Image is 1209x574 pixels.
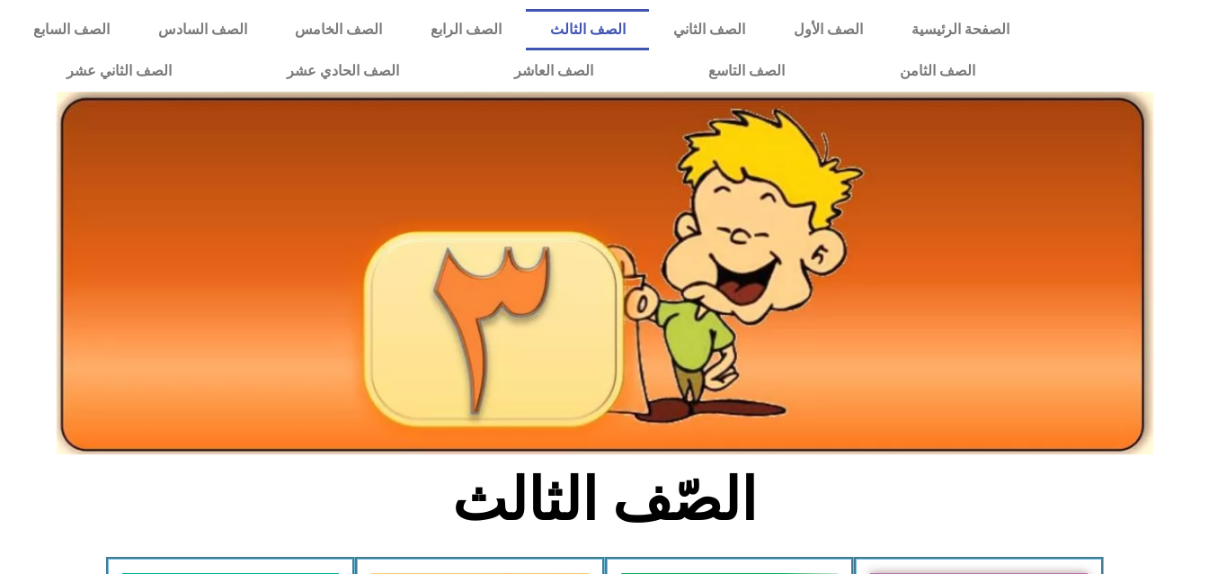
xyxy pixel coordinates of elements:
[769,9,887,50] a: الصف الأول
[271,9,406,50] a: الصف الخامس
[457,50,651,92] a: الصف العاشر
[651,50,842,92] a: الصف التاسع
[229,50,457,92] a: الصف الحادي عشر
[9,50,229,92] a: الصف الثاني عشر
[134,9,271,50] a: الصف السادس
[526,9,650,50] a: الصف الثالث
[842,50,1033,92] a: الصف الثامن
[406,9,526,50] a: الصف الرابع
[9,9,134,50] a: الصف السابع
[649,9,769,50] a: الصف الثاني
[887,9,1034,50] a: الصفحة الرئيسية
[307,465,902,535] h2: الصّف الثالث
